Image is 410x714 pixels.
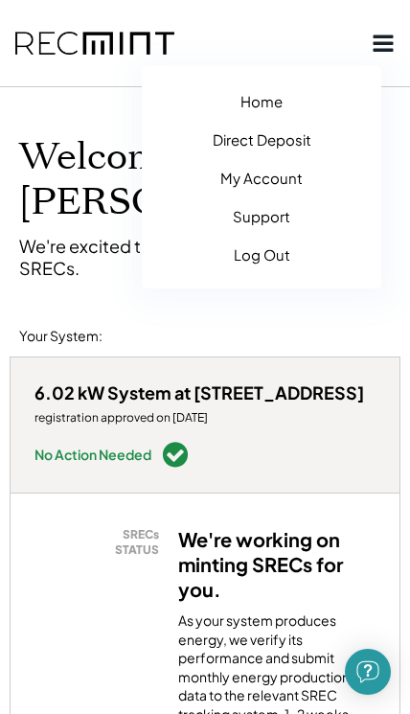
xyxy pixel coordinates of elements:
[34,381,364,403] div: 6.02 kW System at [STREET_ADDRESS]
[157,200,366,231] button: Support
[178,527,366,602] h3: We're working on minting SRECs for you.
[19,235,391,280] div: We're excited to help you monetize your SRECs.
[157,85,366,116] button: Home
[15,32,174,56] img: recmint-logotype%403x.png
[19,327,102,346] div: Your System:
[19,135,391,225] h1: Welcome, [PERSON_NAME]!
[34,448,151,461] div: No Action Needed
[157,162,366,193] button: My Account
[157,239,366,269] button: Log Out
[345,649,391,695] div: Open Intercom Messenger
[34,410,364,426] div: registration approved on [DATE]
[157,124,366,154] button: Direct Deposit
[54,527,159,557] div: SRECs STATUS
